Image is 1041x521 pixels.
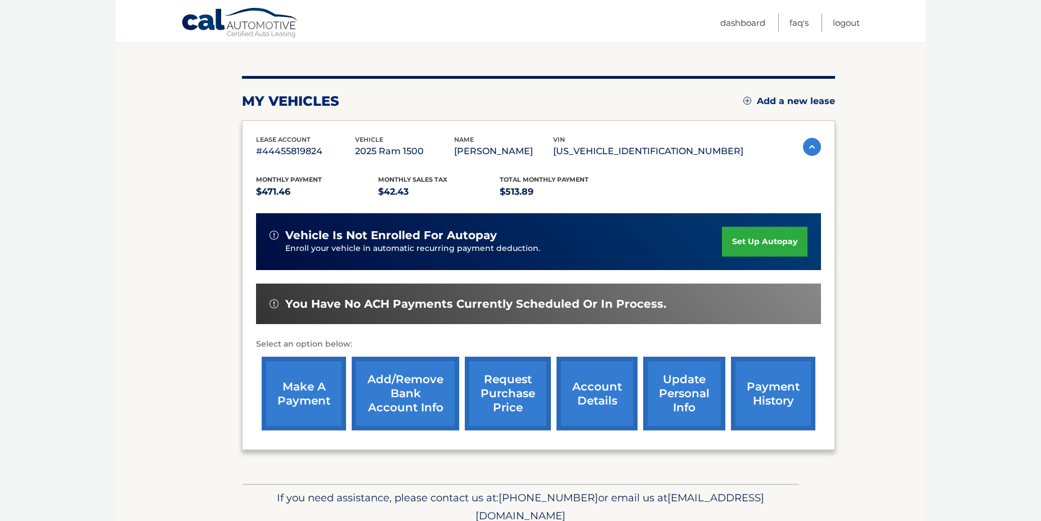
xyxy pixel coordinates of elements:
[743,97,751,105] img: add.svg
[465,357,551,430] a: request purchase price
[256,143,355,159] p: #44455819824
[454,136,474,143] span: name
[643,357,725,430] a: update personal info
[256,338,821,351] p: Select an option below:
[262,357,346,430] a: make a payment
[500,176,589,183] span: Total Monthly Payment
[181,7,299,40] a: Cal Automotive
[256,184,378,200] p: $471.46
[242,93,339,110] h2: my vehicles
[720,14,765,32] a: Dashboard
[352,357,459,430] a: Add/Remove bank account info
[500,184,622,200] p: $513.89
[256,136,311,143] span: lease account
[378,176,447,183] span: Monthly sales Tax
[355,136,383,143] span: vehicle
[833,14,860,32] a: Logout
[454,143,553,159] p: [PERSON_NAME]
[553,136,565,143] span: vin
[285,242,722,255] p: Enroll your vehicle in automatic recurring payment deduction.
[731,357,815,430] a: payment history
[743,96,835,107] a: Add a new lease
[378,184,500,200] p: $42.43
[256,176,322,183] span: Monthly Payment
[557,357,638,430] a: account details
[270,231,279,240] img: alert-white.svg
[722,227,807,257] a: set up autopay
[499,491,598,504] span: [PHONE_NUMBER]
[355,143,454,159] p: 2025 Ram 1500
[789,14,809,32] a: FAQ's
[553,143,743,159] p: [US_VEHICLE_IDENTIFICATION_NUMBER]
[285,228,497,242] span: vehicle is not enrolled for autopay
[285,297,666,311] span: You have no ACH payments currently scheduled or in process.
[803,138,821,156] img: accordion-active.svg
[270,299,279,308] img: alert-white.svg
